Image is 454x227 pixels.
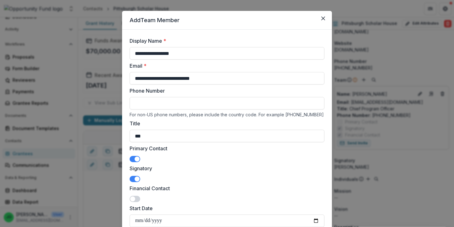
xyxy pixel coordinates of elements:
label: Financial Contact [130,185,321,192]
label: Start Date [130,205,321,212]
label: Primary Contact [130,145,321,152]
label: Phone Number [130,87,321,94]
label: Display Name [130,37,321,45]
label: Email [130,62,321,70]
header: Add Team Member [122,11,332,30]
label: Title [130,120,321,127]
label: Signatory [130,165,321,172]
button: Close [318,13,328,23]
div: For non-US phone numbers, please include the country code. For example [PHONE_NUMBER] [130,112,324,117]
